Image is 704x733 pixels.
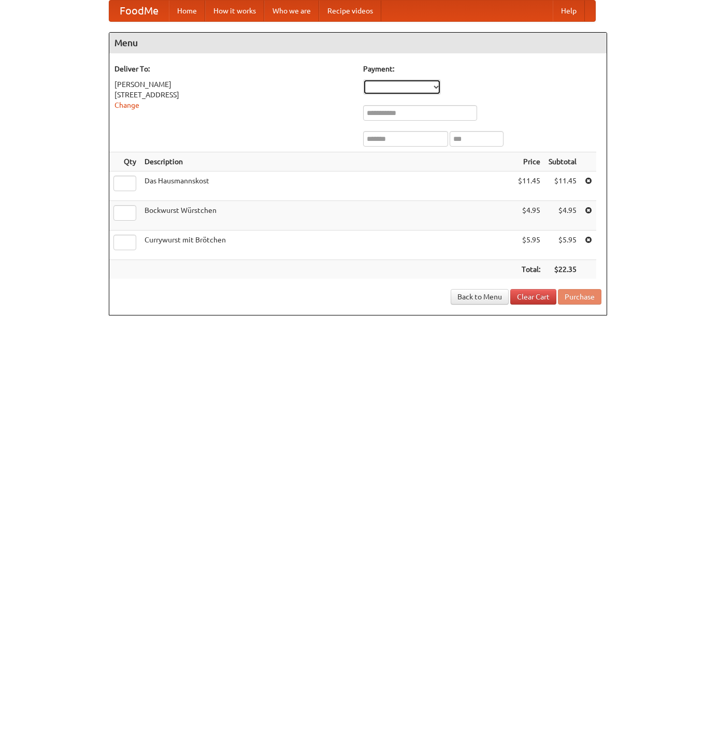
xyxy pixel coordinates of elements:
[544,231,581,260] td: $5.95
[319,1,381,21] a: Recipe videos
[514,171,544,201] td: $11.45
[114,101,139,109] a: Change
[109,152,140,171] th: Qty
[514,201,544,231] td: $4.95
[140,201,514,231] td: Bockwurst Würstchen
[510,289,556,305] a: Clear Cart
[558,289,601,305] button: Purchase
[109,33,607,53] h4: Menu
[140,171,514,201] td: Das Hausmannskost
[109,1,169,21] a: FoodMe
[514,260,544,279] th: Total:
[140,231,514,260] td: Currywurst mit Brötchen
[544,171,581,201] td: $11.45
[205,1,264,21] a: How it works
[544,152,581,171] th: Subtotal
[451,289,509,305] a: Back to Menu
[514,231,544,260] td: $5.95
[140,152,514,171] th: Description
[169,1,205,21] a: Home
[114,79,353,90] div: [PERSON_NAME]
[264,1,319,21] a: Who we are
[514,152,544,171] th: Price
[114,90,353,100] div: [STREET_ADDRESS]
[544,201,581,231] td: $4.95
[553,1,585,21] a: Help
[114,64,353,74] h5: Deliver To:
[363,64,601,74] h5: Payment:
[544,260,581,279] th: $22.35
